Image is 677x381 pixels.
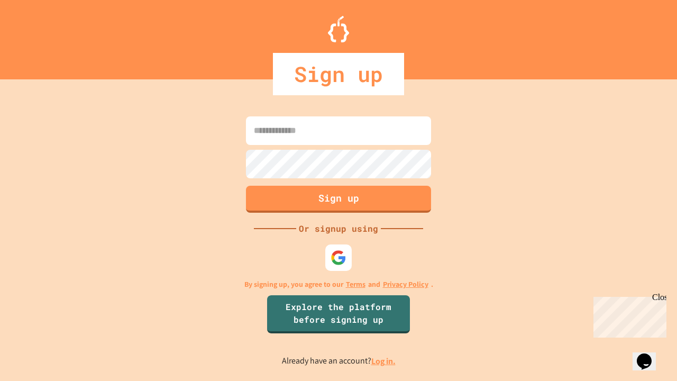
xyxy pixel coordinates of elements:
[328,16,349,42] img: Logo.svg
[633,339,666,370] iframe: chat widget
[246,186,431,213] button: Sign up
[371,356,396,367] a: Log in.
[346,279,365,290] a: Terms
[383,279,428,290] a: Privacy Policy
[331,250,346,266] img: google-icon.svg
[273,53,404,95] div: Sign up
[296,222,381,235] div: Or signup using
[244,279,433,290] p: By signing up, you agree to our and .
[589,293,666,338] iframe: chat widget
[267,295,410,333] a: Explore the platform before signing up
[282,355,396,368] p: Already have an account?
[4,4,73,67] div: Chat with us now!Close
